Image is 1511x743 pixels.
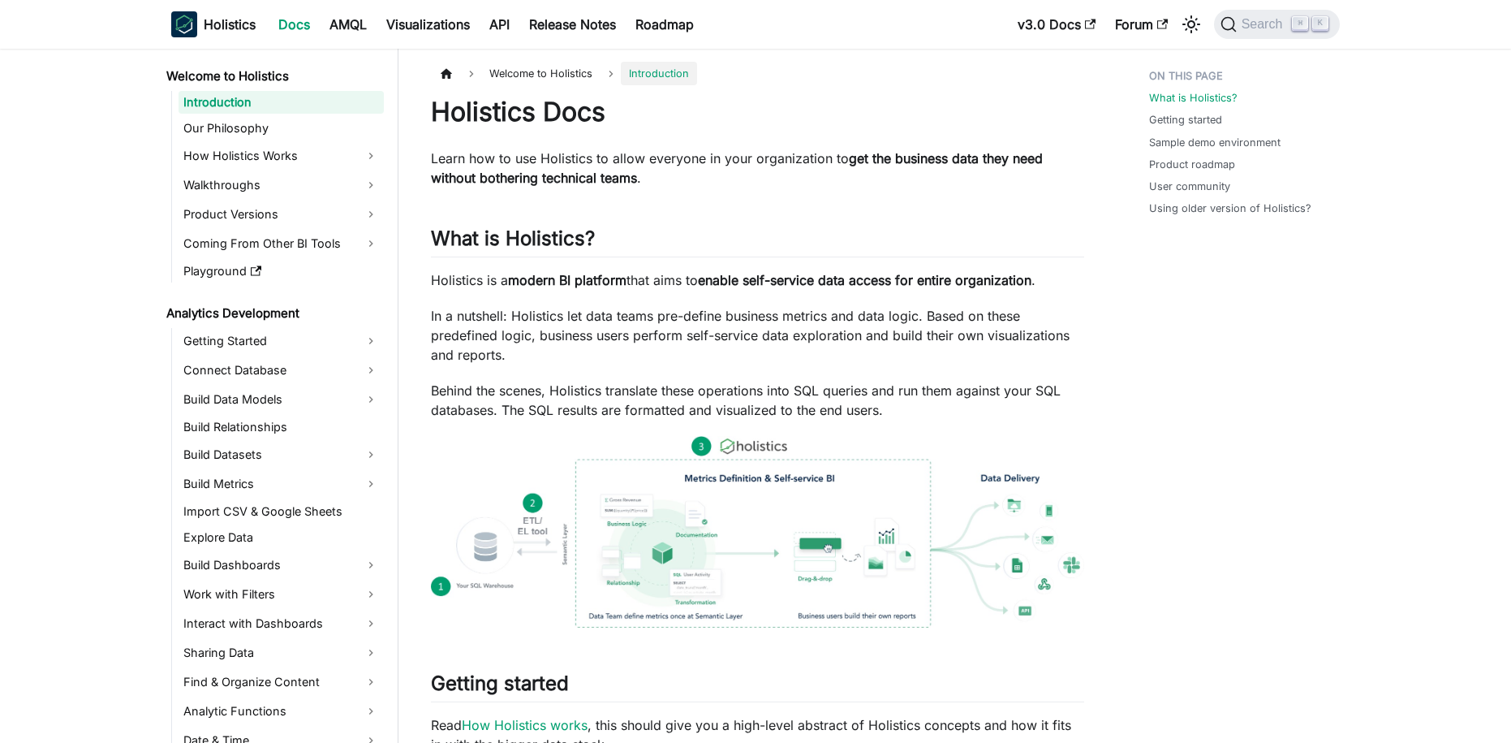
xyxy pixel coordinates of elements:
[431,96,1084,128] h1: Holistics Docs
[431,306,1084,365] p: In a nutshell: Holistics let data teams pre-define business metrics and data logic. Based on thes...
[431,270,1084,290] p: Holistics is a that aims to .
[269,11,320,37] a: Docs
[179,640,384,666] a: Sharing Data
[481,62,601,85] span: Welcome to Holistics
[1149,112,1222,127] a: Getting started
[161,302,384,325] a: Analytics Development
[1008,11,1105,37] a: v3.0 Docs
[179,581,384,607] a: Work with Filters
[179,526,384,549] a: Explore Data
[204,15,256,34] b: Holistics
[431,672,1084,702] h2: Getting started
[1214,10,1340,39] button: Search (Command+K)
[1149,135,1281,150] a: Sample demo environment
[431,62,462,85] a: Home page
[161,65,384,88] a: Welcome to Holistics
[179,669,384,695] a: Find & Organize Content
[171,11,197,37] img: Holistics
[508,272,626,288] strong: modern BI platform
[431,227,1084,257] h2: What is Holistics?
[179,231,384,257] a: Coming From Other BI Tools
[179,471,384,497] a: Build Metrics
[179,201,384,227] a: Product Versions
[1149,90,1238,106] a: What is Holistics?
[171,11,256,37] a: HolisticsHolistics
[1149,201,1311,216] a: Using older version of Holistics?
[480,11,519,37] a: API
[320,11,377,37] a: AMQL
[519,11,626,37] a: Release Notes
[621,62,697,85] span: Introduction
[179,500,384,523] a: Import CSV & Google Sheets
[179,416,384,438] a: Build Relationships
[462,717,588,733] a: How Holistics works
[179,552,384,578] a: Build Dashboards
[179,611,384,637] a: Interact with Dashboards
[179,698,384,724] a: Analytic Functions
[431,62,1084,85] nav: Breadcrumbs
[431,149,1084,188] p: Learn how to use Holistics to allow everyone in your organization to .
[1149,157,1235,172] a: Product roadmap
[179,260,384,283] a: Playground
[431,436,1084,628] img: How Holistics fits in your Data Stack
[698,272,1031,288] strong: enable self-service data access for entire organization
[1149,179,1230,194] a: User community
[179,117,384,140] a: Our Philosophy
[1312,16,1328,31] kbd: K
[431,381,1084,420] p: Behind the scenes, Holistics translate these operations into SQL queries and run them against you...
[179,143,384,169] a: How Holistics Works
[1105,11,1177,37] a: Forum
[1178,11,1204,37] button: Switch between dark and light mode (currently light mode)
[626,11,704,37] a: Roadmap
[179,387,384,413] a: Build Data Models
[179,172,384,198] a: Walkthroughs
[377,11,480,37] a: Visualizations
[1292,16,1308,31] kbd: ⌘
[1237,17,1293,32] span: Search
[179,91,384,114] a: Introduction
[179,328,384,354] a: Getting Started
[179,357,384,383] a: Connect Database
[179,442,384,468] a: Build Datasets
[155,49,398,743] nav: Docs sidebar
